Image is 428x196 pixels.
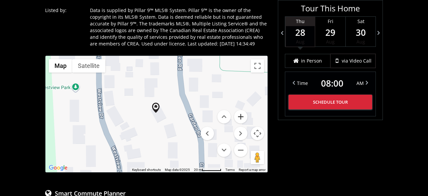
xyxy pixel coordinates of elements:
div: Fri [315,17,345,26]
button: Show street map [49,59,72,73]
a: Open this area in Google Maps (opens a new window) [47,164,69,172]
button: Move right [234,127,247,140]
a: Report a map error [239,168,265,172]
button: Map camera controls [251,127,264,140]
button: Zoom out [234,143,247,157]
p: Listed by: [45,7,85,14]
span: 20 m [194,168,202,172]
span: Aug [326,38,335,45]
button: Show satellite imagery [72,59,105,73]
button: Schedule Tour [289,95,372,109]
button: Drag Pegman onto the map to open Street View [251,151,264,164]
span: 28 [286,28,315,37]
h3: Tour This Home [285,4,376,16]
span: in Person [301,58,322,64]
span: Aug [356,38,365,45]
div: Sat [346,17,376,26]
span: Map data ©2025 [165,168,190,172]
span: via Video Call [342,58,371,64]
a: Terms [225,168,235,172]
span: 30 [346,28,376,37]
img: Google [47,164,69,172]
div: Thu [286,17,315,26]
button: Move down [217,143,231,157]
button: Move left [201,127,214,140]
span: 08 : 00 [321,79,343,88]
span: 29 [315,28,345,37]
div: Time AM [297,79,364,88]
button: Map Scale: 20 m per 55 pixels [192,168,223,172]
div: Data is supplied by Pillar 9™ MLS® System. Pillar 9™ is the owner of the copyright in its MLS® Sy... [90,7,268,47]
button: Zoom in [234,110,247,123]
button: Keyboard shortcuts [132,168,161,172]
button: Toggle fullscreen view [251,59,264,73]
button: Move up [217,110,231,123]
span: Aug [296,38,305,45]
